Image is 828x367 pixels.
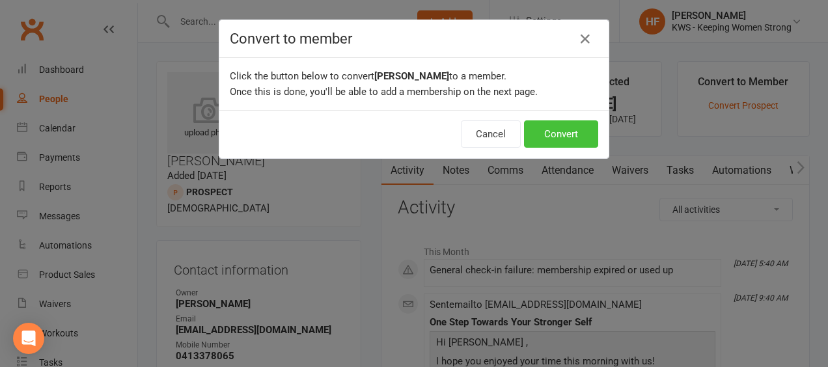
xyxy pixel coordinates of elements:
div: Click the button below to convert to a member. Once this is done, you'll be able to add a members... [219,58,609,110]
button: Close [575,29,596,49]
h4: Convert to member [230,31,598,47]
button: Cancel [461,120,521,148]
button: Convert [524,120,598,148]
div: Open Intercom Messenger [13,323,44,354]
b: [PERSON_NAME] [374,70,449,82]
